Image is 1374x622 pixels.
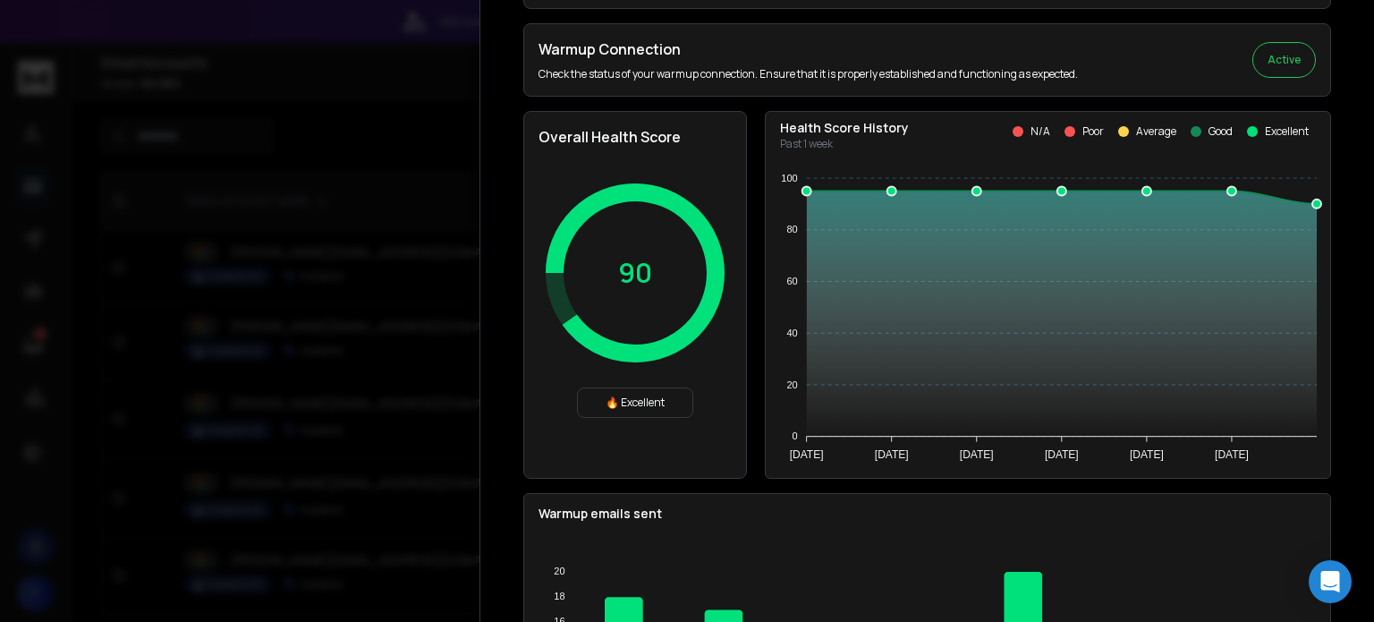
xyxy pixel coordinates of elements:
p: Past 1 week [780,137,909,151]
div: 🔥 Excellent [577,388,693,418]
tspan: 40 [786,328,797,338]
h2: Warmup Connection [539,38,1078,60]
p: N/A [1030,124,1050,139]
tspan: 0 [793,430,798,441]
p: 90 [618,257,652,289]
h2: Overall Health Score [539,126,732,148]
p: Poor [1082,124,1104,139]
tspan: [DATE] [875,448,909,461]
tspan: 20 [786,379,797,390]
p: Average [1136,124,1176,139]
tspan: [DATE] [790,448,824,461]
p: Excellent [1265,124,1309,139]
p: Good [1209,124,1233,139]
tspan: 20 [554,566,564,576]
p: Warmup emails sent [539,505,1316,523]
div: Open Intercom Messenger [1309,560,1352,603]
tspan: 80 [786,224,797,234]
p: Health Score History [780,119,909,137]
tspan: [DATE] [960,448,994,461]
tspan: [DATE] [1130,448,1164,461]
p: Check the status of your warmup connection. Ensure that it is properly established and functionin... [539,67,1078,81]
tspan: 18 [554,591,564,601]
tspan: [DATE] [1045,448,1079,461]
button: Active [1252,42,1316,78]
tspan: 100 [781,173,797,183]
tspan: [DATE] [1215,448,1249,461]
tspan: 60 [786,276,797,286]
